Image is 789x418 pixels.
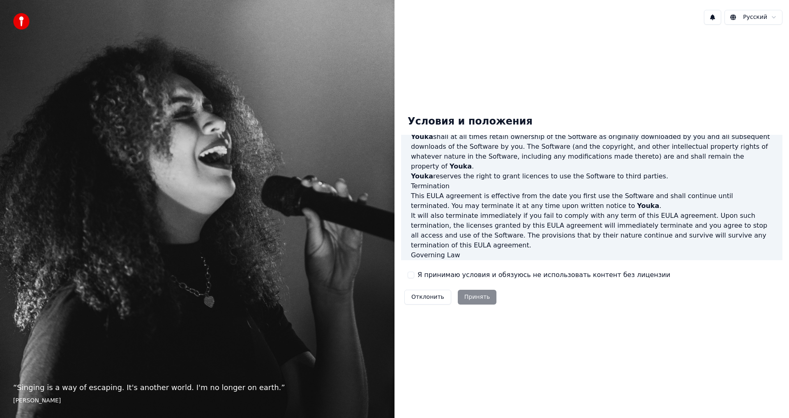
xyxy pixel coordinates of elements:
img: youka [13,13,30,30]
p: reserves the right to grant licences to use the Software to third parties. [411,171,773,181]
label: Я принимаю условия и обязуюсь не использовать контент без лицензии [418,270,670,280]
p: This EULA agreement is effective from the date you first use the Software and shall continue unti... [411,191,773,211]
p: “ Singing is a way of escaping. It's another world. I'm no longer on earth. ” [13,382,381,393]
button: Отклонить [404,290,451,305]
footer: [PERSON_NAME] [13,397,381,405]
span: Youka [637,202,659,210]
span: Youka [450,162,472,170]
h3: Governing Law [411,250,773,260]
h3: Termination [411,181,773,191]
span: Youka [411,172,433,180]
div: Условия и положения [401,109,539,135]
span: Youka [411,133,433,141]
p: shall at all times retain ownership of the Software as originally downloaded by you and all subse... [411,132,773,171]
p: It will also terminate immediately if you fail to comply with any term of this EULA agreement. Up... [411,211,773,250]
p: This EULA agreement, and any dispute arising out of or in connection with this EULA agreement, sh... [411,260,773,280]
